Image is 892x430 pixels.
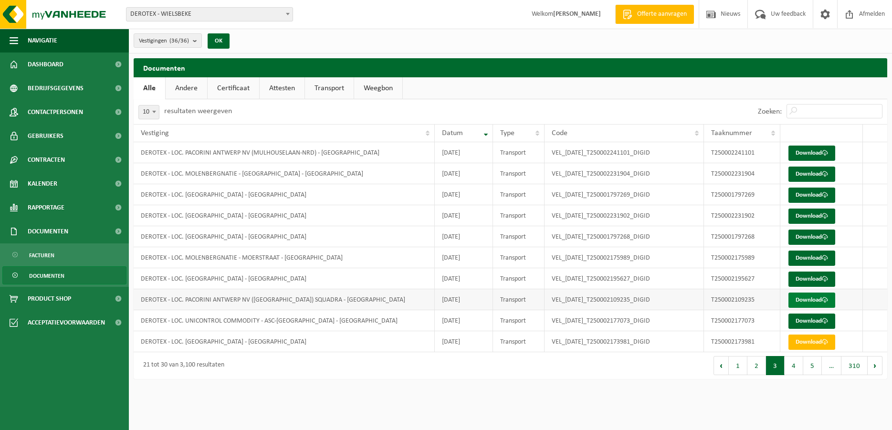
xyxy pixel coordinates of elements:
td: Transport [493,310,545,331]
span: Contracten [28,148,65,172]
td: DEROTEX - LOC. PACORINI ANTWERP NV ([GEOGRAPHIC_DATA]) SQUADRA - [GEOGRAPHIC_DATA] [134,289,435,310]
td: VEL_[DATE]_T250001797268_DIGID [545,226,704,247]
td: T250002231904 [704,163,780,184]
a: Weegbon [354,77,402,99]
span: Rapportage [28,196,64,220]
a: Alle [134,77,165,99]
td: Transport [493,268,545,289]
a: Download [788,230,835,245]
td: Transport [493,331,545,352]
a: Certificaat [208,77,259,99]
span: DEROTEX - WIELSBEKE [126,7,293,21]
span: Taaknummer [711,129,752,137]
td: T250002177073 [704,310,780,331]
button: 4 [785,356,803,375]
a: Andere [166,77,207,99]
td: Transport [493,226,545,247]
a: Download [788,314,835,329]
span: Contactpersonen [28,100,83,124]
span: Acceptatievoorwaarden [28,311,105,335]
span: Facturen [29,246,54,264]
span: DEROTEX - WIELSBEKE [126,8,293,21]
a: Download [788,146,835,161]
td: VEL_[DATE]_T250002177073_DIGID [545,310,704,331]
td: Transport [493,205,545,226]
td: VEL_[DATE]_T250002173981_DIGID [545,331,704,352]
td: Transport [493,163,545,184]
td: [DATE] [435,310,493,331]
td: DEROTEX - LOC. [GEOGRAPHIC_DATA] - [GEOGRAPHIC_DATA] [134,205,435,226]
td: T250002173981 [704,331,780,352]
a: Offerte aanvragen [615,5,694,24]
span: Kalender [28,172,57,196]
td: VEL_[DATE]_T250002231902_DIGID [545,205,704,226]
span: Documenten [29,267,64,285]
td: T250001797268 [704,226,780,247]
span: 10 [139,105,159,119]
td: [DATE] [435,268,493,289]
span: Product Shop [28,287,71,311]
td: VEL_[DATE]_T250001797269_DIGID [545,184,704,205]
td: VEL_[DATE]_T250002231904_DIGID [545,163,704,184]
span: Dashboard [28,52,63,76]
count: (36/36) [169,38,189,44]
label: Zoeken: [758,108,782,115]
td: [DATE] [435,163,493,184]
span: Documenten [28,220,68,243]
button: Vestigingen(36/36) [134,33,202,48]
td: DEROTEX - LOC. MOLENBERGNATIE - MOERSTRAAT - [GEOGRAPHIC_DATA] [134,247,435,268]
button: 2 [747,356,766,375]
a: Download [788,188,835,203]
td: T250001797269 [704,184,780,205]
a: Download [788,272,835,287]
td: [DATE] [435,226,493,247]
button: 1 [729,356,747,375]
a: Download [788,167,835,182]
td: T250002109235 [704,289,780,310]
td: DEROTEX - LOC. [GEOGRAPHIC_DATA] - [GEOGRAPHIC_DATA] [134,226,435,247]
td: DEROTEX - LOC. PACORINI ANTWERP NV (MULHOUSELAAN-NRD) - [GEOGRAPHIC_DATA] [134,142,435,163]
button: OK [208,33,230,49]
td: DEROTEX - LOC. [GEOGRAPHIC_DATA] - [GEOGRAPHIC_DATA] [134,331,435,352]
a: Download [788,251,835,266]
button: 310 [841,356,868,375]
a: Transport [305,77,354,99]
button: 5 [803,356,822,375]
span: Gebruikers [28,124,63,148]
td: T250002231902 [704,205,780,226]
td: DEROTEX - LOC. UNICONTROL COMMODITY - ASC-[GEOGRAPHIC_DATA] - [GEOGRAPHIC_DATA] [134,310,435,331]
span: Navigatie [28,29,57,52]
button: Previous [714,356,729,375]
div: 21 tot 30 van 3,100 resultaten [138,357,224,374]
h2: Documenten [134,58,887,77]
td: VEL_[DATE]_T250002241101_DIGID [545,142,704,163]
a: Documenten [2,266,126,284]
button: 3 [766,356,785,375]
td: VEL_[DATE]_T250002109235_DIGID [545,289,704,310]
td: [DATE] [435,184,493,205]
button: Next [868,356,882,375]
td: T250002195627 [704,268,780,289]
span: Code [552,129,567,137]
span: Datum [442,129,463,137]
td: [DATE] [435,289,493,310]
td: Transport [493,184,545,205]
span: Type [500,129,514,137]
strong: [PERSON_NAME] [553,10,601,18]
td: [DATE] [435,331,493,352]
td: Transport [493,142,545,163]
a: Attesten [260,77,304,99]
a: Download [788,335,835,350]
td: VEL_[DATE]_T250002175989_DIGID [545,247,704,268]
td: [DATE] [435,205,493,226]
span: … [822,356,841,375]
span: 10 [138,105,159,119]
td: DEROTEX - LOC. [GEOGRAPHIC_DATA] - [GEOGRAPHIC_DATA] [134,268,435,289]
span: Bedrijfsgegevens [28,76,84,100]
td: Transport [493,289,545,310]
td: [DATE] [435,142,493,163]
td: T250002175989 [704,247,780,268]
td: [DATE] [435,247,493,268]
span: Offerte aanvragen [635,10,689,19]
span: Vestigingen [139,34,189,48]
